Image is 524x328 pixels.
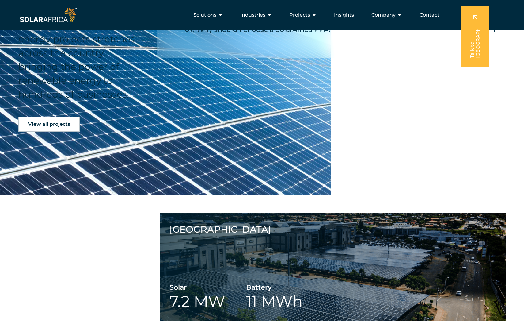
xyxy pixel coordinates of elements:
[78,9,444,21] div: Menu Toggle
[371,11,396,19] span: Company
[193,11,216,19] span: Solutions
[18,18,135,101] h4: Our portfolio of clean energy projects stretches across the country, bringing the power of renewa...
[18,117,80,132] a: View all projects
[78,9,444,21] nav: Menu
[334,11,354,19] a: Insights
[289,11,310,19] span: Projects
[420,11,439,19] a: Contact
[240,11,265,19] span: Industries
[28,122,70,127] span: View all projects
